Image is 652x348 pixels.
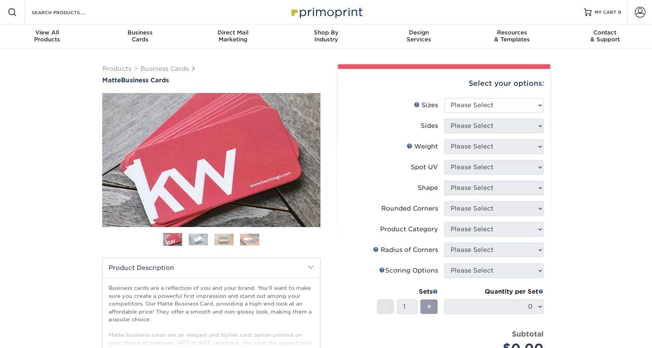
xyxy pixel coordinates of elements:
span: Matte [102,77,121,84]
img: Business Cards 03 [214,234,234,245]
span: Contact [559,29,652,36]
div: & Support [559,29,652,43]
div: Radius of Corners [373,245,438,255]
div: Select your options: [344,69,544,98]
img: Business Cards 04 [240,234,259,245]
div: & Templates [466,29,559,43]
div: Rounded Corners [381,204,438,213]
img: Business Cards 02 [189,234,208,245]
a: View AllProducts [1,25,94,49]
span: View All [1,29,94,36]
input: SEARCH PRODUCTS..... [31,8,106,17]
span: + [426,301,431,312]
div: Sizes [414,101,438,110]
a: Products [102,65,131,72]
strong: Subtotal [512,330,544,338]
div: Marketing [186,29,279,43]
div: Product Category [380,225,438,234]
div: Sets [377,287,438,296]
div: Cards [93,29,186,43]
span: MY CART [595,9,616,16]
span: Resources [466,29,559,36]
img: Primoprint [288,4,364,20]
span: - [384,301,387,312]
div: Quantity per Set [444,287,544,296]
img: Business Cards 01 [163,230,182,250]
div: Scoring Options [379,266,438,275]
div: Shape [418,183,438,193]
a: MatteBusiness Cards [102,77,320,84]
h1: Business Cards [102,77,320,84]
div: Services [373,29,466,43]
span: Design [373,29,466,36]
a: Contact& Support [559,25,652,49]
a: Business Cards [141,65,189,72]
span: Shop By [279,29,373,36]
a: Resources& Templates [466,25,559,49]
a: DesignServices [373,25,466,49]
a: Direct MailMarketing [186,25,279,49]
span: Business [93,29,186,36]
h2: Product Description [103,258,320,278]
div: Weight [407,142,438,151]
a: BusinessCards [93,25,186,49]
img: Matte 01 [102,51,320,269]
span: Direct Mail [186,29,279,36]
div: Products [1,29,94,43]
div: Industry [279,29,373,43]
div: Spot UV [411,163,438,172]
div: Sides [421,121,438,131]
span: 0 [618,10,621,15]
a: Shop ByIndustry [279,25,373,49]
